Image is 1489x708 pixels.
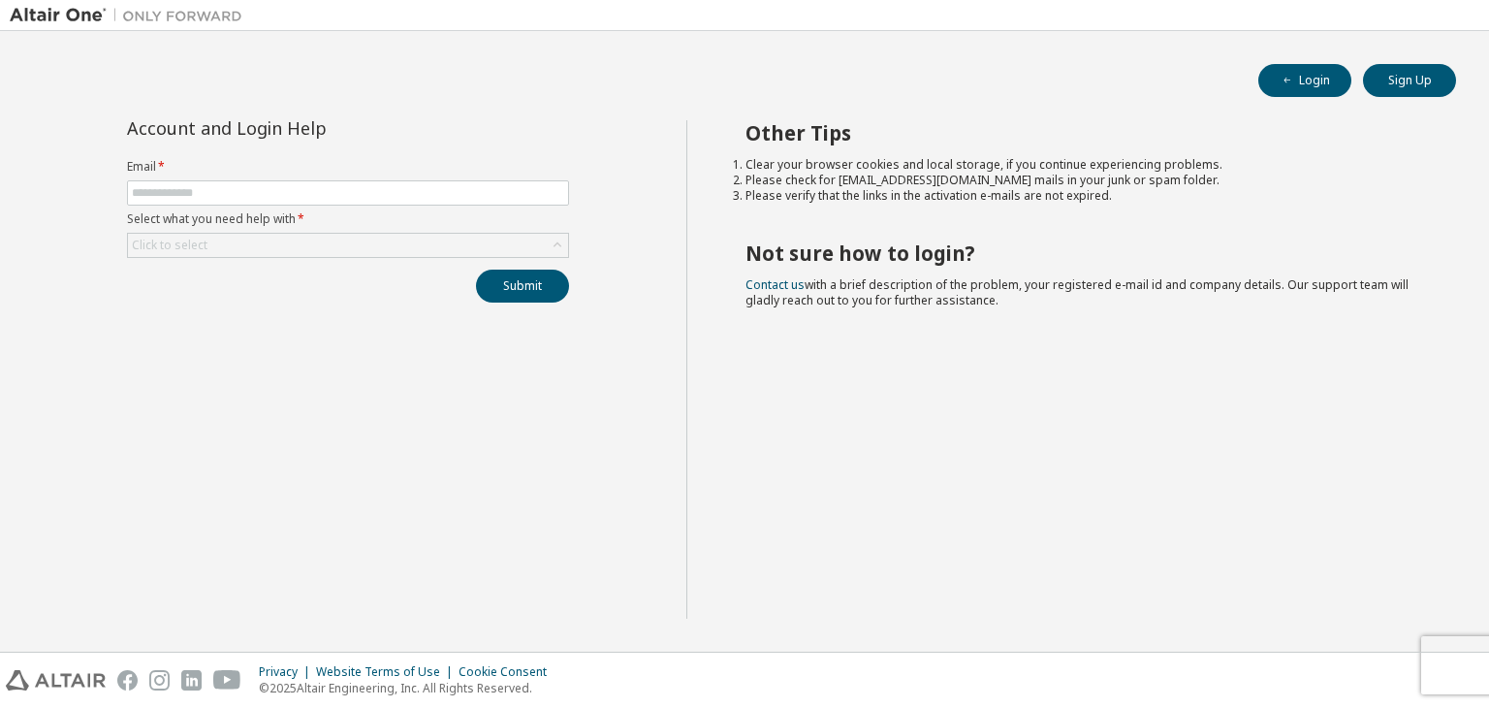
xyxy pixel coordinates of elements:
li: Clear your browser cookies and local storage, if you continue experiencing problems. [745,157,1422,173]
a: Contact us [745,276,805,293]
li: Please check for [EMAIL_ADDRESS][DOMAIN_NAME] mails in your junk or spam folder. [745,173,1422,188]
img: facebook.svg [117,670,138,691]
div: Click to select [128,234,568,257]
button: Login [1258,64,1351,97]
img: linkedin.svg [181,670,202,691]
div: Click to select [132,238,207,253]
h2: Not sure how to login? [745,241,1422,266]
img: youtube.svg [213,670,241,691]
span: with a brief description of the problem, your registered e-mail id and company details. Our suppo... [745,276,1409,308]
div: Account and Login Help [127,120,481,136]
img: altair_logo.svg [6,670,106,691]
div: Website Terms of Use [316,664,459,680]
button: Submit [476,270,569,303]
label: Select what you need help with [127,211,569,227]
p: © 2025 Altair Engineering, Inc. All Rights Reserved. [259,680,558,696]
label: Email [127,159,569,175]
div: Cookie Consent [459,664,558,680]
button: Sign Up [1363,64,1456,97]
li: Please verify that the links in the activation e-mails are not expired. [745,188,1422,204]
div: Privacy [259,664,316,680]
img: instagram.svg [149,670,170,691]
img: Altair One [10,6,252,25]
h2: Other Tips [745,120,1422,145]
